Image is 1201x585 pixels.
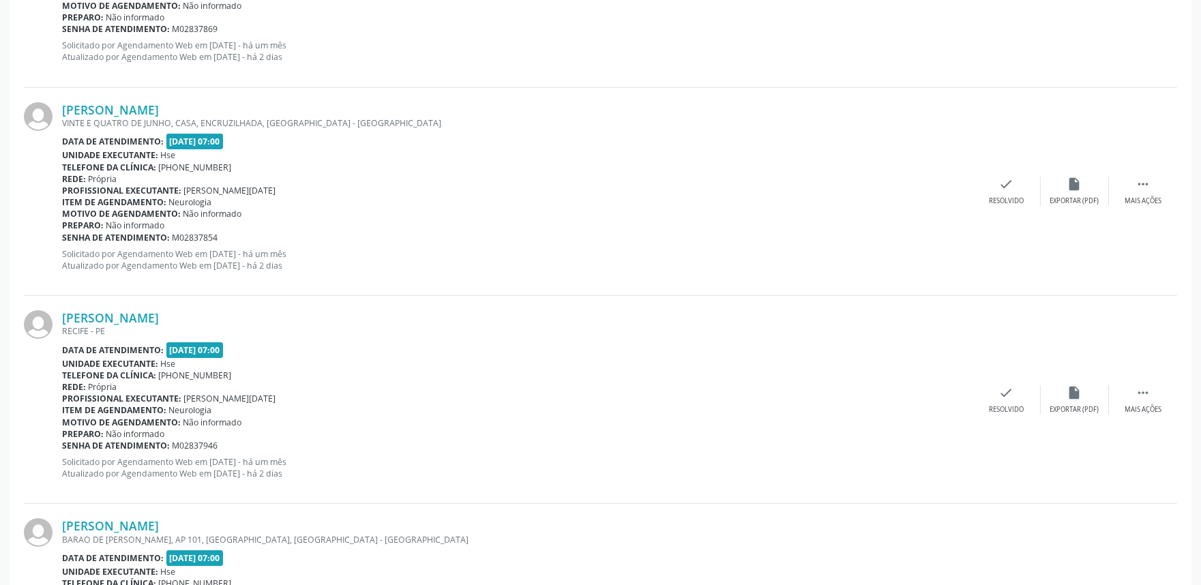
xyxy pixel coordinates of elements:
b: Rede: [62,173,86,185]
img: img [24,518,53,547]
span: Não informado [183,417,242,428]
p: Solicitado por Agendamento Web em [DATE] - há um mês Atualizado por Agendamento Web em [DATE] - h... [62,248,973,271]
span: [DATE] 07:00 [166,550,224,566]
div: VINTE E QUATRO DE JUNHO, CASA, ENCRUZILHADA, [GEOGRAPHIC_DATA] - [GEOGRAPHIC_DATA] [62,117,973,129]
img: img [24,102,53,131]
span: [PHONE_NUMBER] [159,370,232,381]
span: Neurologia [169,404,212,416]
b: Telefone da clínica: [62,370,156,381]
b: Senha de atendimento: [62,232,170,243]
b: Motivo de agendamento: [62,417,181,428]
span: M02837854 [173,232,218,243]
span: Neurologia [169,196,212,208]
a: [PERSON_NAME] [62,310,159,325]
b: Unidade executante: [62,358,158,370]
span: [PERSON_NAME][DATE] [184,185,276,196]
span: Própria [89,381,117,393]
span: [PERSON_NAME][DATE] [184,393,276,404]
b: Unidade executante: [62,149,158,161]
b: Motivo de agendamento: [62,208,181,220]
b: Rede: [62,381,86,393]
span: Não informado [183,208,242,220]
b: Profissional executante: [62,185,181,196]
span: Não informado [106,428,165,440]
div: RECIFE - PE [62,325,973,337]
b: Item de agendamento: [62,196,166,208]
b: Profissional executante: [62,393,181,404]
b: Item de agendamento: [62,404,166,416]
b: Data de atendimento: [62,552,164,564]
a: [PERSON_NAME] [62,102,159,117]
span: [DATE] 07:00 [166,134,224,149]
b: Senha de atendimento: [62,23,170,35]
b: Preparo: [62,220,104,231]
span: Própria [89,173,117,185]
a: [PERSON_NAME] [62,518,159,533]
b: Telefone da clínica: [62,162,156,173]
i: check [999,385,1014,400]
div: Mais ações [1125,196,1161,206]
div: Exportar (PDF) [1050,405,1099,415]
b: Data de atendimento: [62,136,164,147]
p: Solicitado por Agendamento Web em [DATE] - há um mês Atualizado por Agendamento Web em [DATE] - h... [62,40,973,63]
div: Resolvido [989,196,1024,206]
span: Hse [161,566,176,577]
i: insert_drive_file [1067,177,1082,192]
div: Mais ações [1125,405,1161,415]
span: Não informado [106,220,165,231]
i: check [999,177,1014,192]
span: [PHONE_NUMBER] [159,162,232,173]
b: Preparo: [62,428,104,440]
b: Data de atendimento: [62,344,164,356]
span: M02837869 [173,23,218,35]
span: [DATE] 07:00 [166,342,224,358]
img: img [24,310,53,339]
i: insert_drive_file [1067,385,1082,400]
b: Senha de atendimento: [62,440,170,451]
div: Exportar (PDF) [1050,196,1099,206]
div: Resolvido [989,405,1024,415]
p: Solicitado por Agendamento Web em [DATE] - há um mês Atualizado por Agendamento Web em [DATE] - h... [62,456,973,479]
i:  [1136,177,1151,192]
span: M02837946 [173,440,218,451]
div: BARAO DE [PERSON_NAME], AP 101, [GEOGRAPHIC_DATA], [GEOGRAPHIC_DATA] - [GEOGRAPHIC_DATA] [62,534,973,545]
b: Preparo: [62,12,104,23]
span: Hse [161,358,176,370]
b: Unidade executante: [62,566,158,577]
i:  [1136,385,1151,400]
span: Não informado [106,12,165,23]
span: Hse [161,149,176,161]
